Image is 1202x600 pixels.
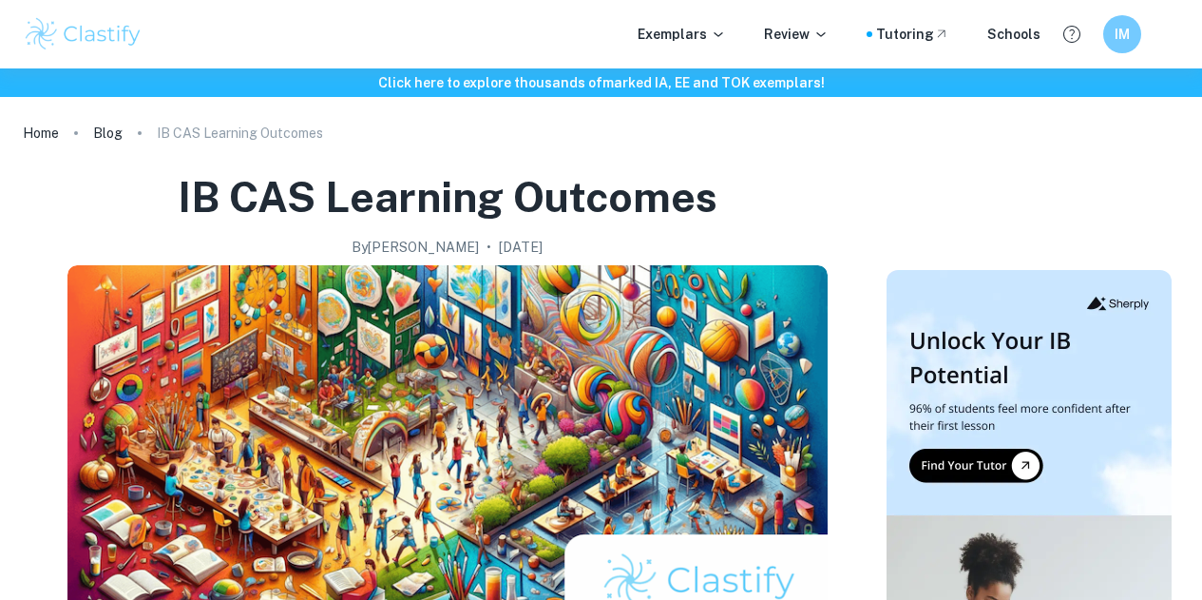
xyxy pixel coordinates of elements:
[638,24,726,45] p: Exemplars
[499,237,543,258] h2: [DATE]
[987,24,1040,45] a: Schools
[764,24,829,45] p: Review
[876,24,949,45] a: Tutoring
[487,237,491,258] p: •
[4,72,1198,93] h6: Click here to explore thousands of marked IA, EE and TOK exemplars !
[23,15,143,53] img: Clastify logo
[157,123,323,144] p: IB CAS Learning Outcomes
[1112,24,1134,45] h6: IM
[1103,15,1141,53] button: IM
[23,120,59,146] a: Home
[93,120,123,146] a: Blog
[178,169,717,225] h1: IB CAS Learning Outcomes
[352,237,479,258] h2: By [PERSON_NAME]
[1056,18,1088,50] button: Help and Feedback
